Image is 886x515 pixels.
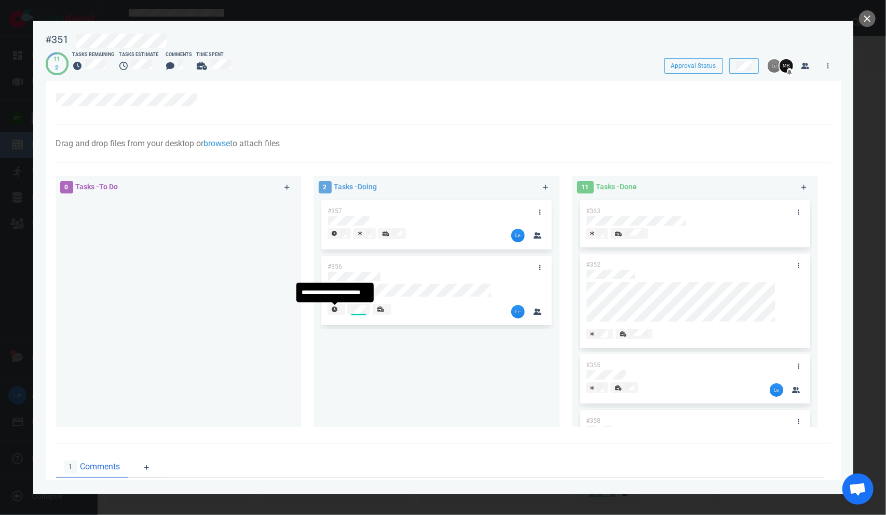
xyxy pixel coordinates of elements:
[859,10,876,27] button: close
[596,183,637,191] span: Tasks - Done
[768,59,781,73] img: 26
[56,138,204,148] span: Drag and drop files from your desktop or
[586,417,601,424] span: #358
[842,474,874,505] div: Open de chat
[54,64,60,73] div: 2
[230,138,280,148] span: to attach files
[204,138,230,148] a: browse
[328,207,342,215] span: #357
[64,461,77,473] span: 1
[73,51,115,59] div: Tasks Remaining
[60,181,73,193] span: 0
[511,305,525,318] img: 26
[46,33,69,46] div: #351
[586,261,601,268] span: #352
[196,51,241,59] div: Time Spent
[770,383,783,397] img: 26
[511,229,525,242] img: 26
[80,461,120,473] span: Comments
[664,58,723,74] button: Approval Status
[577,181,594,193] span: 11
[166,51,192,59] div: Comments
[319,181,332,193] span: 2
[586,207,601,215] span: #363
[780,59,793,73] img: 26
[76,183,118,191] span: Tasks - To Do
[119,51,161,59] div: Tasks Estimate
[334,183,377,191] span: Tasks - Doing
[586,361,601,369] span: #355
[328,263,342,270] span: #356
[54,55,60,64] div: 11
